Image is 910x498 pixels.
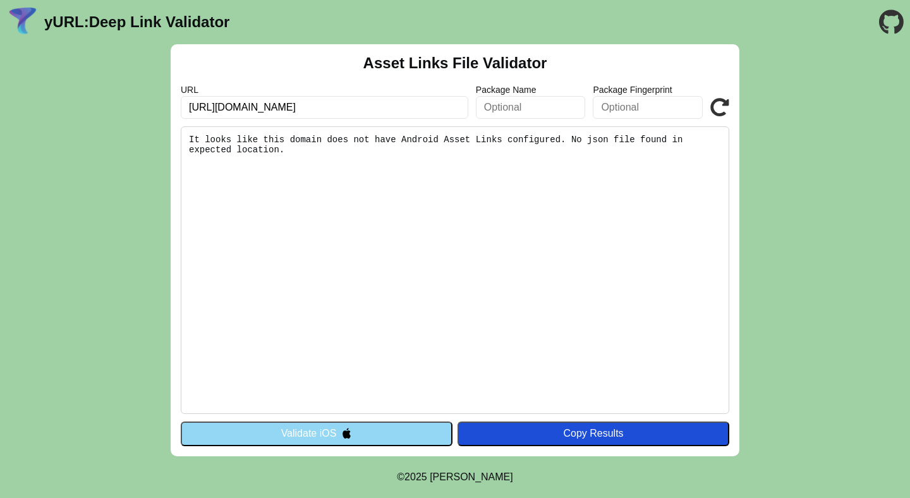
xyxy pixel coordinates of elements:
[341,428,352,439] img: appleIcon.svg
[476,96,586,119] input: Optional
[458,422,729,446] button: Copy Results
[181,422,452,446] button: Validate iOS
[363,54,547,72] h2: Asset Links File Validator
[181,96,468,119] input: Required
[181,85,468,95] label: URL
[476,85,586,95] label: Package Name
[430,471,513,482] a: Michael Ibragimchayev's Personal Site
[593,85,703,95] label: Package Fingerprint
[397,456,513,498] footer: ©
[464,428,723,439] div: Copy Results
[6,6,39,39] img: yURL Logo
[593,96,703,119] input: Optional
[404,471,427,482] span: 2025
[44,13,229,31] a: yURL:Deep Link Validator
[181,126,729,414] pre: It looks like this domain does not have Android Asset Links configured. No json file found in exp...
